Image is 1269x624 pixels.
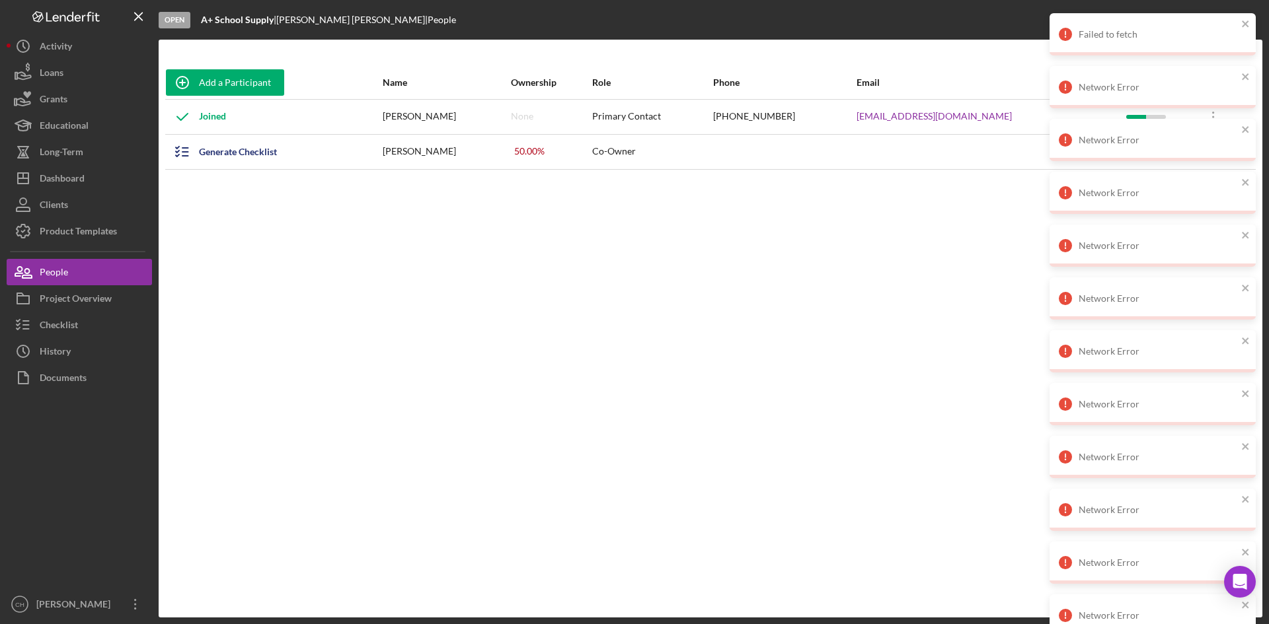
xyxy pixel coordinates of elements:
[1224,566,1256,598] div: Open Intercom Messenger
[166,69,284,96] button: Add a Participant
[40,191,68,221] div: Clients
[276,15,428,25] div: [PERSON_NAME] [PERSON_NAME] |
[1079,293,1237,304] div: Network Error
[1241,441,1250,454] button: close
[592,77,712,88] div: Role
[1241,71,1250,84] button: close
[1241,18,1250,31] button: close
[7,259,152,285] button: People
[1241,388,1250,401] button: close
[40,33,72,63] div: Activity
[15,601,24,608] text: CH
[7,86,152,112] button: Grants
[40,364,87,394] div: Documents
[40,259,68,289] div: People
[166,100,226,133] div: Joined
[166,139,290,165] button: Generate Checklist
[7,218,152,244] button: Product Templates
[713,100,855,133] div: [PHONE_NUMBER]
[383,100,510,133] div: [PERSON_NAME]
[1079,135,1237,145] div: Network Error
[1079,610,1237,621] div: Network Error
[383,135,510,168] div: [PERSON_NAME]
[7,285,152,312] button: Project Overview
[199,69,271,96] div: Add a Participant
[1241,124,1250,137] button: close
[592,135,712,168] div: Co-Owner
[1241,494,1250,506] button: close
[40,59,63,89] div: Loans
[511,143,548,160] div: 50.00 %
[1241,230,1250,242] button: close
[713,77,855,88] div: Phone
[383,77,510,88] div: Name
[1079,188,1237,198] div: Network Error
[1079,240,1237,251] div: Network Error
[1079,399,1237,409] div: Network Error
[40,112,89,142] div: Educational
[511,111,533,121] div: None
[201,14,274,25] b: A+ School Supply
[7,364,152,391] button: Documents
[857,77,1126,88] div: Email
[33,591,119,621] div: [PERSON_NAME]
[1241,547,1250,559] button: close
[40,86,67,116] div: Grants
[40,139,83,168] div: Long-Term
[1241,283,1250,295] button: close
[1079,452,1237,462] div: Network Error
[7,191,152,218] button: Clients
[7,165,152,191] button: Dashboard
[511,77,590,88] div: Ownership
[1241,177,1250,190] button: close
[40,338,71,368] div: History
[7,312,152,338] button: Checklist
[40,165,85,195] div: Dashboard
[1079,557,1237,568] div: Network Error
[201,15,276,25] div: |
[1079,82,1237,92] div: Network Error
[7,139,152,165] button: Long-Term
[1079,29,1237,40] div: Failed to fetch
[40,218,117,248] div: Product Templates
[1241,335,1250,348] button: close
[40,312,78,341] div: Checklist
[7,112,152,139] button: Educational
[1079,504,1237,515] div: Network Error
[428,15,456,25] div: People
[1079,346,1237,357] div: Network Error
[857,111,1012,121] a: [EMAIL_ADDRESS][DOMAIN_NAME]
[7,59,152,86] button: Loans
[1241,600,1250,612] button: close
[7,338,152,364] button: History
[159,12,190,28] div: Open
[40,285,112,315] div: Project Overview
[592,100,712,133] div: Primary Contact
[7,591,152,617] button: CH[PERSON_NAME]
[7,33,152,59] button: Activity
[199,139,277,165] div: Generate Checklist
